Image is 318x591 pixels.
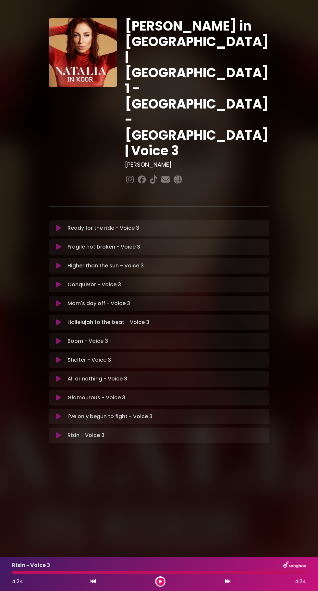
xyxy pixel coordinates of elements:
p: Mom's day off - Voice 3 [67,300,130,307]
img: YTVS25JmS9CLUqXqkEhs [49,18,117,87]
p: Higher than the sun - Voice 3 [67,262,144,270]
p: I've only begun to fight - Voice 3 [67,413,153,420]
p: Fragile not broken - Voice 3 [67,243,140,251]
p: Hallelujah to the beat - Voice 3 [67,318,149,326]
p: Risin - Voice 3 [67,431,104,439]
h1: [PERSON_NAME] in [GEOGRAPHIC_DATA] | [GEOGRAPHIC_DATA] 1 - [GEOGRAPHIC_DATA] - [GEOGRAPHIC_DATA] ... [125,18,269,159]
h3: [PERSON_NAME] [125,161,269,168]
p: Conqueror - Voice 3 [67,281,121,289]
p: Shelter - Voice 3 [67,356,111,364]
p: Ready for the ride - Voice 3 [67,224,139,232]
p: Glamourous - Voice 3 [67,394,125,402]
p: All or nothing - Voice 3 [67,375,127,383]
p: Boom - Voice 3 [67,337,108,345]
